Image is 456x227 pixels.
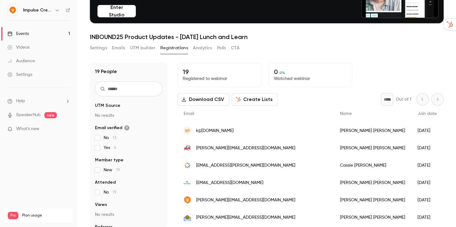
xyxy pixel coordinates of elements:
button: UTM builder [130,43,155,53]
p: Out of 1 [396,96,411,103]
img: bluewateryachtsales.com [184,179,191,186]
div: Cassie [PERSON_NAME] [334,157,411,174]
span: UTM Source [95,103,120,109]
button: Create Lists [232,93,278,106]
span: Member type [95,157,123,163]
span: No [104,189,117,195]
span: [EMAIL_ADDRESS][DOMAIN_NAME] [196,180,263,186]
div: Audience [7,58,35,64]
div: Settings [7,72,32,78]
p: No results [95,212,163,218]
h6: Impulse Creative [23,7,52,13]
span: 19 [113,190,117,194]
div: [PERSON_NAME] [PERSON_NAME] [334,191,411,209]
span: Email [184,111,194,116]
span: New [104,167,120,173]
button: Download CSV [177,93,229,106]
div: Events [7,31,29,37]
p: 0 [274,68,347,76]
span: KP [185,128,190,133]
span: [PERSON_NAME][EMAIL_ADDRESS][DOMAIN_NAME] [196,214,295,221]
span: Plan usage [22,213,70,218]
div: [PERSON_NAME] [PERSON_NAME] [334,174,411,191]
img: hasa.com [184,214,191,221]
div: [DATE] [411,209,443,226]
button: Analytics [193,43,212,53]
button: Polls [217,43,226,53]
img: aeispeakers.com [184,144,191,152]
p: 19 [183,68,256,76]
div: [PERSON_NAME] [PERSON_NAME] [334,139,411,157]
button: Settings [90,43,107,53]
span: Help [16,98,25,104]
span: What's new [16,126,39,132]
p: Registered to webinar [183,76,256,82]
img: impulsecreative.com [184,196,191,204]
div: [PERSON_NAME] [PERSON_NAME] [334,122,411,139]
div: [DATE] [411,191,443,209]
h1: 19 People [95,68,117,75]
span: Name [340,111,352,116]
span: Join date [418,111,437,116]
div: [PERSON_NAME] [PERSON_NAME] [334,209,411,226]
span: Email verified [95,125,130,131]
span: 6 [114,146,116,150]
span: Pro [8,212,18,219]
p: No results [95,112,163,119]
div: [DATE] [411,157,443,174]
span: No [104,135,116,141]
button: Enter Studio [97,5,136,17]
span: Yes [104,145,116,151]
button: CTA [231,43,239,53]
span: Attended [95,179,116,186]
button: Emails [112,43,125,53]
img: mybrightwheel.com [184,162,191,169]
span: new [44,112,57,118]
span: [EMAIL_ADDRESS][PERSON_NAME][DOMAIN_NAME] [196,162,295,169]
span: 0 % [279,71,285,75]
span: 19 [116,168,120,172]
span: [PERSON_NAME][EMAIL_ADDRESS][DOMAIN_NAME] [196,145,295,151]
p: Watched webinar [274,76,347,82]
button: Registrations [160,43,188,53]
div: [DATE] [411,174,443,191]
div: [DATE] [411,122,443,139]
div: [DATE] [411,139,443,157]
a: SpeakerHub [16,112,41,118]
span: Views [95,202,107,208]
span: [PERSON_NAME][EMAIL_ADDRESS][DOMAIN_NAME] [196,197,295,203]
span: 13 [113,136,116,140]
h1: INBOUND25 Product Updates - [DATE] Lunch and Learn [90,33,444,41]
li: help-dropdown-opener [7,98,70,104]
span: k@[DOMAIN_NAME] [196,128,234,134]
img: Impulse Creative [8,5,18,15]
div: Videos [7,44,29,50]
